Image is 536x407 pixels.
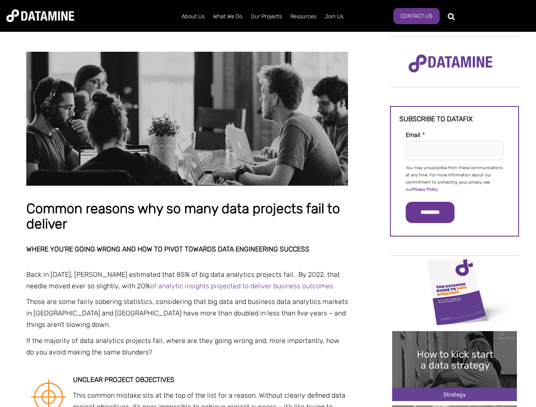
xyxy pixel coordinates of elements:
p: If the majority of data analytics projects fail, where are they going wrong and, more importantly... [26,335,348,358]
p: Those are some fairly sobering statistics, considering that big data and business data analytics ... [26,296,348,331]
img: Datamine Logo No Strapline - Purple [403,49,498,78]
a: Join Us [320,6,348,28]
a: What We Do [209,6,247,28]
p: You may unsubscribe from these communications at any time. For more information about our commitm... [406,164,503,193]
img: Datamine [6,9,74,22]
a: Privacy Policy [412,187,438,192]
a: About Us [177,6,209,28]
img: 20241212 How to kick start a data strategy-2 [392,331,517,401]
p: Back in [DATE], [PERSON_NAME] estimated that 85% of big data analytics projects fail. By 2022, th... [26,269,348,292]
h2: Where you’re going wrong and how to pivot towards data engineering success [26,245,348,253]
h3: Subscribe to datafix [399,115,510,123]
a: Resources [286,6,320,28]
a: of analytic insights projected to deliver business outcomes. [150,282,335,290]
h1: Common reasons why so many data projects fail to deliver [26,201,348,231]
span: Email [406,131,420,139]
a: Our Projects [247,6,286,28]
a: Contact Us [393,8,440,24]
strong: Unclear project objectives [73,376,174,384]
img: Common reasons why so many data projects fail to deliver [26,52,348,186]
img: Data Strategy Cover thumbnail [392,256,517,326]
